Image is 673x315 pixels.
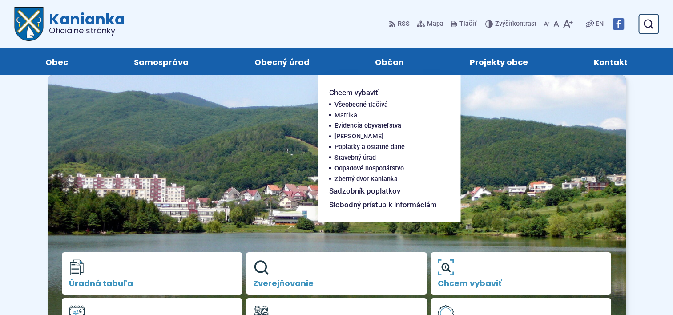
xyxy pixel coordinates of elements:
a: Chcem vybaviť [329,86,439,100]
a: Zberný dvor Kanianka [334,174,439,185]
span: Občan [375,48,404,75]
a: Slobodný prístup k informáciám [329,198,439,212]
span: Tlačiť [459,20,476,28]
a: Občan [351,48,428,75]
span: Zvýšiť [495,20,512,28]
a: Logo Kanianka, prejsť na domovskú stránku. [14,7,125,41]
a: Zverejňovanie [246,252,427,295]
span: Úradná tabuľa [69,279,236,288]
a: Evidencia obyvateľstva [334,121,439,131]
span: Zverejňovanie [253,279,420,288]
h1: Kanianka [44,12,125,35]
span: Evidencia obyvateľstva [334,121,401,131]
a: Chcem vybaviť [431,252,612,295]
span: Odpadové hospodárstvo [334,163,404,174]
a: Obecný úrad [230,48,334,75]
a: RSS [389,15,411,33]
span: Mapa [427,19,443,29]
a: Úradná tabuľa [62,252,243,295]
span: RSS [398,19,410,29]
button: Zvýšiťkontrast [485,15,538,33]
a: Mapa [415,15,445,33]
span: EN [596,19,604,29]
a: Samospráva [110,48,213,75]
span: Samospráva [134,48,189,75]
span: Chcem vybaviť [329,86,378,100]
a: [PERSON_NAME] [334,131,439,142]
span: Projekty obce [470,48,528,75]
a: Kontakt [570,48,652,75]
span: Stavebný úrad [334,153,376,163]
span: Obec [45,48,68,75]
span: [PERSON_NAME] [334,131,383,142]
span: Sadzobník poplatkov [329,184,400,198]
img: Prejsť na Facebook stránku [613,18,624,30]
span: Poplatky a ostatné dane [334,142,405,153]
a: Matrika [334,110,439,121]
button: Zväčšiť veľkosť písma [561,15,575,33]
button: Zmenšiť veľkosť písma [542,15,552,33]
a: Sadzobník poplatkov [329,184,439,198]
a: Obec [21,48,92,75]
a: Všeobecné tlačivá [334,100,439,110]
a: EN [594,19,605,29]
span: Slobodný prístup k informáciám [329,198,437,212]
button: Tlačiť [449,15,478,33]
span: Oficiálne stránky [49,27,125,35]
span: kontrast [495,20,536,28]
a: Poplatky a ostatné dane [334,142,439,153]
span: Všeobecné tlačivá [334,100,388,110]
a: Projekty obce [446,48,552,75]
a: Odpadové hospodárstvo [334,163,439,174]
span: Kontakt [594,48,628,75]
img: Prejsť na domovskú stránku [14,7,44,41]
span: Zberný dvor Kanianka [334,174,398,185]
a: Stavebný úrad [334,153,439,163]
span: Chcem vybaviť [438,279,604,288]
span: Matrika [334,110,357,121]
button: Nastaviť pôvodnú veľkosť písma [552,15,561,33]
span: Obecný úrad [254,48,310,75]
